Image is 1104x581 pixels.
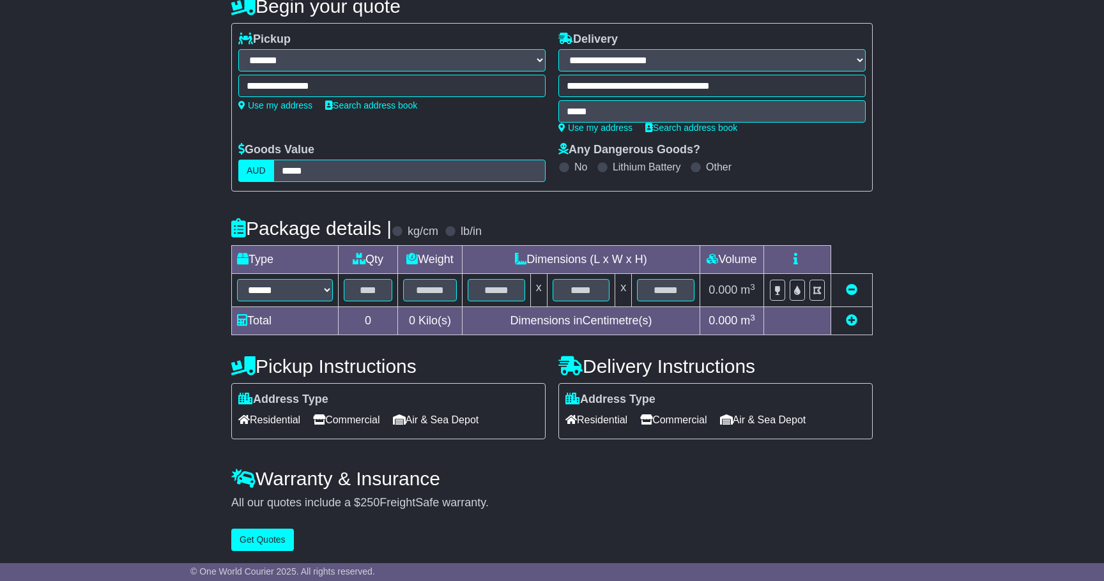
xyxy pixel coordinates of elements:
[325,100,417,110] a: Search address book
[398,246,463,274] td: Weight
[238,160,274,182] label: AUD
[720,410,806,430] span: Air & Sea Depot
[231,529,294,551] button: Get Quotes
[238,393,328,407] label: Address Type
[231,356,546,377] h4: Pickup Instructions
[565,410,627,430] span: Residential
[232,246,339,274] td: Type
[565,393,655,407] label: Address Type
[558,123,632,133] a: Use my address
[232,307,339,335] td: Total
[613,161,681,173] label: Lithium Battery
[750,282,755,292] sup: 3
[360,496,379,509] span: 250
[462,246,700,274] td: Dimensions (L x W x H)
[846,314,857,327] a: Add new item
[558,33,618,47] label: Delivery
[238,143,314,157] label: Goods Value
[461,225,482,239] label: lb/in
[409,314,415,327] span: 0
[706,161,732,173] label: Other
[408,225,438,239] label: kg/cm
[231,218,392,239] h4: Package details |
[645,123,737,133] a: Search address book
[339,246,398,274] td: Qty
[740,314,755,327] span: m
[398,307,463,335] td: Kilo(s)
[846,283,857,296] a: Remove this item
[558,143,700,157] label: Any Dangerous Goods?
[231,496,873,510] div: All our quotes include a $ FreightSafe warranty.
[558,356,873,377] h4: Delivery Instructions
[750,313,755,322] sup: 3
[393,410,479,430] span: Air & Sea Depot
[238,33,291,47] label: Pickup
[339,307,398,335] td: 0
[313,410,379,430] span: Commercial
[231,468,873,489] h4: Warranty & Insurance
[530,274,547,307] td: x
[640,410,707,430] span: Commercial
[574,161,587,173] label: No
[615,274,632,307] td: x
[709,283,737,296] span: 0.000
[462,307,700,335] td: Dimensions in Centimetre(s)
[190,566,375,577] span: © One World Courier 2025. All rights reserved.
[700,246,763,274] td: Volume
[238,100,312,110] a: Use my address
[238,410,300,430] span: Residential
[709,314,737,327] span: 0.000
[740,283,755,296] span: m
